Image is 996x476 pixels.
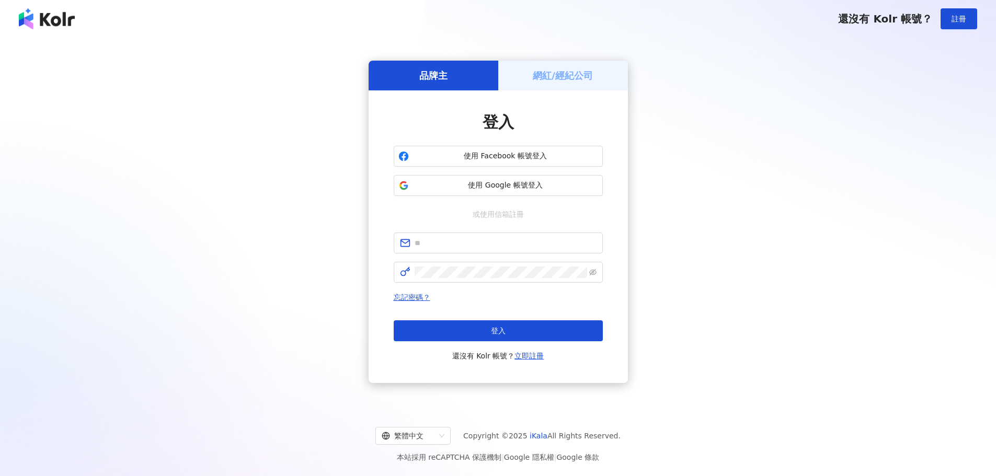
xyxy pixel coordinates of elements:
[394,146,603,167] button: 使用 Facebook 帳號登入
[533,69,593,82] h5: 網紅/經紀公司
[504,453,554,461] a: Google 隱私權
[483,113,514,131] span: 登入
[941,8,977,29] button: 註冊
[530,432,547,440] a: iKala
[501,453,504,461] span: |
[382,427,435,444] div: 繁體中文
[491,327,506,335] span: 登入
[463,429,621,442] span: Copyright © 2025 All Rights Reserved.
[554,453,557,461] span: |
[465,208,531,220] span: 或使用信箱註冊
[394,320,603,341] button: 登入
[514,352,544,360] a: 立即註冊
[419,69,448,82] h5: 品牌主
[413,180,598,191] span: 使用 Google 帳號登入
[838,13,932,25] span: 還沒有 Kolr 帳號？
[397,451,599,463] span: 本站採用 reCAPTCHA 保護機制
[413,151,598,161] span: 使用 Facebook 帳號登入
[589,269,597,276] span: eye-invisible
[556,453,599,461] a: Google 條款
[952,15,966,23] span: 註冊
[394,293,430,301] a: 忘記密碼？
[452,350,544,362] span: 還沒有 Kolr 帳號？
[19,8,75,29] img: logo
[394,175,603,196] button: 使用 Google 帳號登入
